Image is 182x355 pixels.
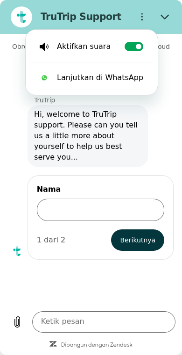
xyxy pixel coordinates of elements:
button: Berikutnya [111,229,164,251]
label: Alihkan pemberitahuan suara [125,42,143,51]
div: 1 dari 2 [37,235,66,246]
button: Menu pilihan [131,7,153,28]
a: Dibangun dengan Zendesk: Kunjungi situs web Zendesk di tab baru [61,342,133,348]
p: TruTrip [34,96,182,104]
span: Hi, welcome to TruTrip support. Please can you tell us a little more about yourself to help us be... [34,109,141,162]
div: Aktifkan suara [40,41,111,52]
button: Tutup [154,7,176,28]
button: Unggah file [7,311,28,333]
h2: TruTrip Support [41,11,127,23]
span: Berikutnya [120,234,156,246]
p: Obrolan ini direkam menggunakan layanan cloud [PERSON_NAME] tunduk pada syarat kami. [8,42,173,68]
li: Lanjutkan di WhatsApp [30,65,153,91]
label: Nama [37,184,165,195]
